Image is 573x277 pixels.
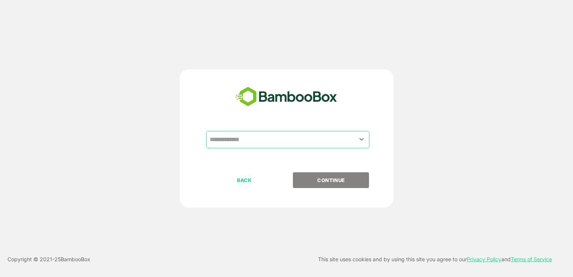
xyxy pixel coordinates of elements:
button: BACK [206,172,282,188]
img: bamboobox [231,84,341,109]
p: BACK [207,176,282,184]
button: Open [357,134,367,145]
p: CONTINUE [294,176,369,184]
p: This site uses cookies and by using this site you agree to our and [318,255,552,264]
a: Privacy Policy [467,256,501,262]
button: CONTINUE [293,172,369,188]
a: Terms of Service [511,256,552,262]
p: Copyright © 2021- 25 BambooBox [7,255,90,264]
